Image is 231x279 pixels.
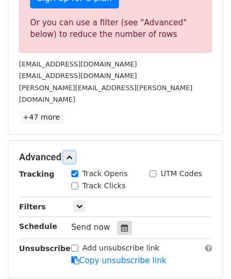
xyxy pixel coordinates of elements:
[19,60,137,68] small: [EMAIL_ADDRESS][DOMAIN_NAME]
[71,223,110,232] span: Send now
[178,228,231,279] iframe: Chat Widget
[82,180,126,191] label: Track Clicks
[19,244,71,253] strong: Unsubscribe
[82,168,128,179] label: Track Opens
[19,170,54,178] strong: Tracking
[30,17,201,41] div: Or you can use a filter (see "Advanced" below) to reduce the number of rows
[19,151,212,163] h5: Advanced
[19,111,63,124] a: +47 more
[71,256,167,265] a: Copy unsubscribe link
[19,84,192,104] small: [PERSON_NAME][EMAIL_ADDRESS][PERSON_NAME][DOMAIN_NAME]
[19,203,46,211] strong: Filters
[19,222,57,230] strong: Schedule
[82,243,160,254] label: Add unsubscribe link
[19,72,137,80] small: [EMAIL_ADDRESS][DOMAIN_NAME]
[161,168,202,179] label: UTM Codes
